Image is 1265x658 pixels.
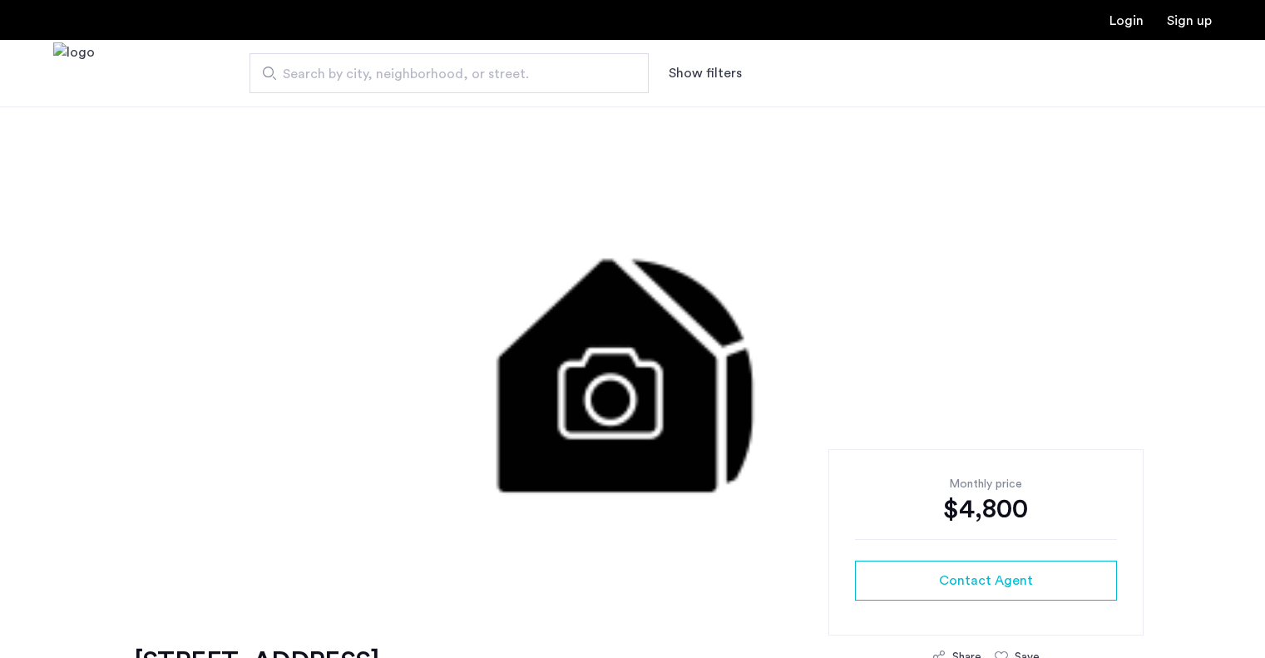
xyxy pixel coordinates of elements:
[1109,14,1144,27] a: Login
[250,53,649,93] input: Apartment Search
[855,476,1117,492] div: Monthly price
[53,42,95,105] img: logo
[669,63,742,83] button: Show or hide filters
[855,492,1117,526] div: $4,800
[283,64,602,84] span: Search by city, neighborhood, or street.
[855,561,1117,601] button: button
[939,571,1033,591] span: Contact Agent
[228,106,1037,606] img: 3.gif
[53,42,95,105] a: Cazamio Logo
[1167,14,1212,27] a: Registration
